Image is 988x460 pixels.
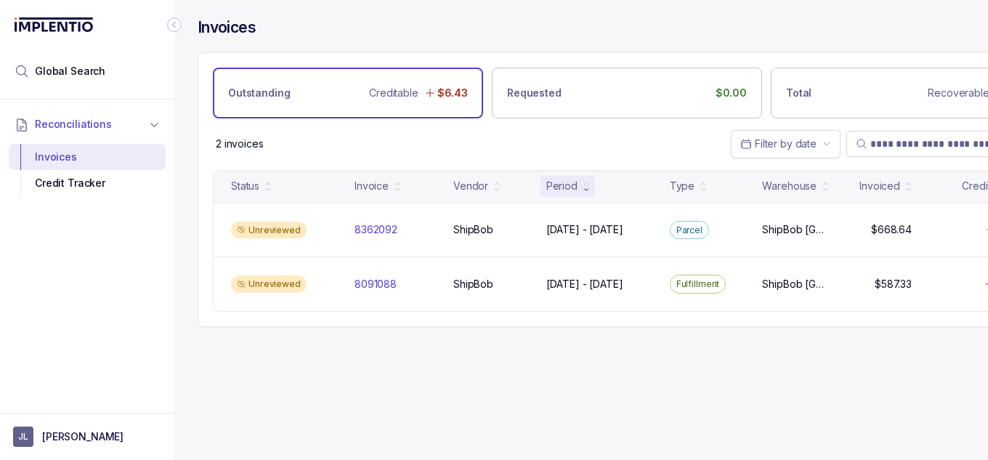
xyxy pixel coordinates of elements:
[786,86,811,100] p: Total
[166,16,183,33] div: Collapse Icon
[231,222,307,239] div: Unreviewed
[875,277,912,291] p: $587.33
[453,222,493,237] p: ShipBob
[369,86,418,100] p: Creditable
[35,117,112,132] span: Reconciliations
[231,275,307,293] div: Unreviewed
[228,86,290,100] p: Outstanding
[546,222,623,237] p: [DATE] - [DATE]
[871,222,912,237] p: $668.64
[42,429,123,444] p: [PERSON_NAME]
[546,179,578,193] div: Period
[231,179,259,193] div: Status
[355,277,397,291] p: 8091088
[355,222,397,237] p: 8362092
[716,86,747,100] p: $0.00
[216,137,264,151] p: 2 invoices
[35,64,105,78] span: Global Search
[755,137,817,150] span: Filter by date
[437,86,468,100] p: $6.43
[507,86,562,100] p: Requested
[453,179,488,193] div: Vendor
[9,108,166,140] button: Reconciliations
[198,17,256,38] h4: Invoices
[762,179,817,193] div: Warehouse
[13,427,33,447] span: User initials
[676,223,702,238] p: Parcel
[13,427,161,447] button: User initials[PERSON_NAME]
[859,179,900,193] div: Invoiced
[670,179,695,193] div: Type
[9,141,166,200] div: Reconciliations
[20,170,154,196] div: Credit Tracker
[762,277,826,291] p: ShipBob [GEOGRAPHIC_DATA][PERSON_NAME]
[676,277,720,291] p: Fulfillment
[216,137,264,151] div: Remaining page entries
[740,137,817,151] search: Date Range Picker
[731,130,841,158] button: Date Range Picker
[355,179,389,193] div: Invoice
[762,222,826,237] p: ShipBob [GEOGRAPHIC_DATA][PERSON_NAME]
[20,144,154,170] div: Invoices
[453,277,493,291] p: ShipBob
[546,277,623,291] p: [DATE] - [DATE]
